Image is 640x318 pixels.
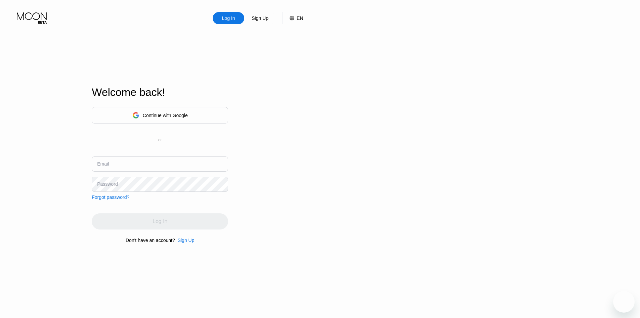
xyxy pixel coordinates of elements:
div: Continue with Google [92,107,228,123]
div: Sign Up [178,238,195,243]
iframe: Nút để khởi chạy cửa sổ nhắn tin [613,291,635,313]
div: Log In [221,15,236,22]
div: Log In [213,12,244,24]
div: Password [97,181,118,187]
div: Forgot password? [92,195,129,200]
div: EN [297,15,303,21]
div: Email [97,161,109,167]
div: or [158,138,162,142]
div: Welcome back! [92,86,228,99]
div: Sign Up [175,238,195,243]
div: EN [283,12,303,24]
div: Continue with Google [143,113,188,118]
div: Sign Up [251,15,269,22]
div: Don't have an account? [126,238,175,243]
div: Sign Up [244,12,276,24]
